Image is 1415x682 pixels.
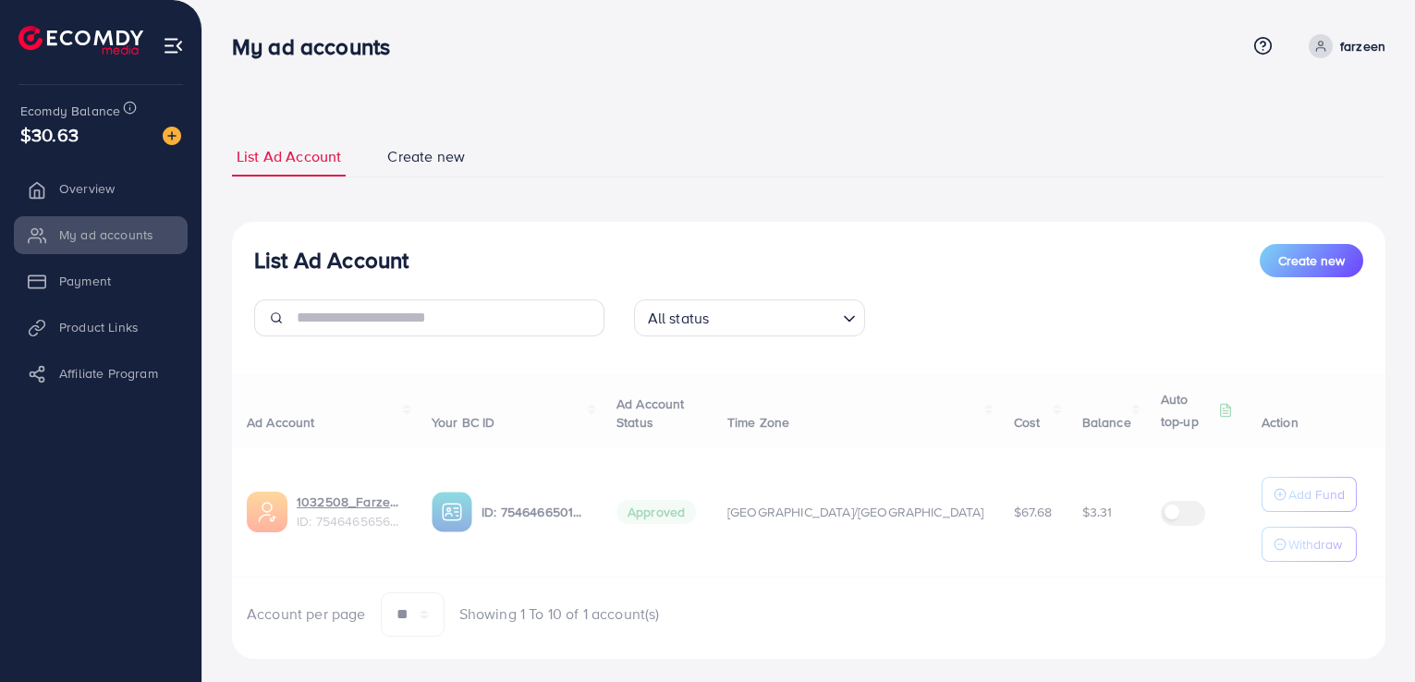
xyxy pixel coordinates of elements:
[714,301,835,332] input: Search for option
[1301,34,1385,58] a: farzeen
[18,26,143,55] img: logo
[163,35,184,56] img: menu
[1340,35,1385,57] p: farzeen
[1278,251,1345,270] span: Create new
[20,102,120,120] span: Ecomdy Balance
[237,146,341,167] span: List Ad Account
[232,33,405,60] h3: My ad accounts
[387,146,465,167] span: Create new
[20,121,79,148] span: $30.63
[634,299,865,336] div: Search for option
[254,247,409,274] h3: List Ad Account
[1260,244,1363,277] button: Create new
[163,127,181,145] img: image
[644,305,714,332] span: All status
